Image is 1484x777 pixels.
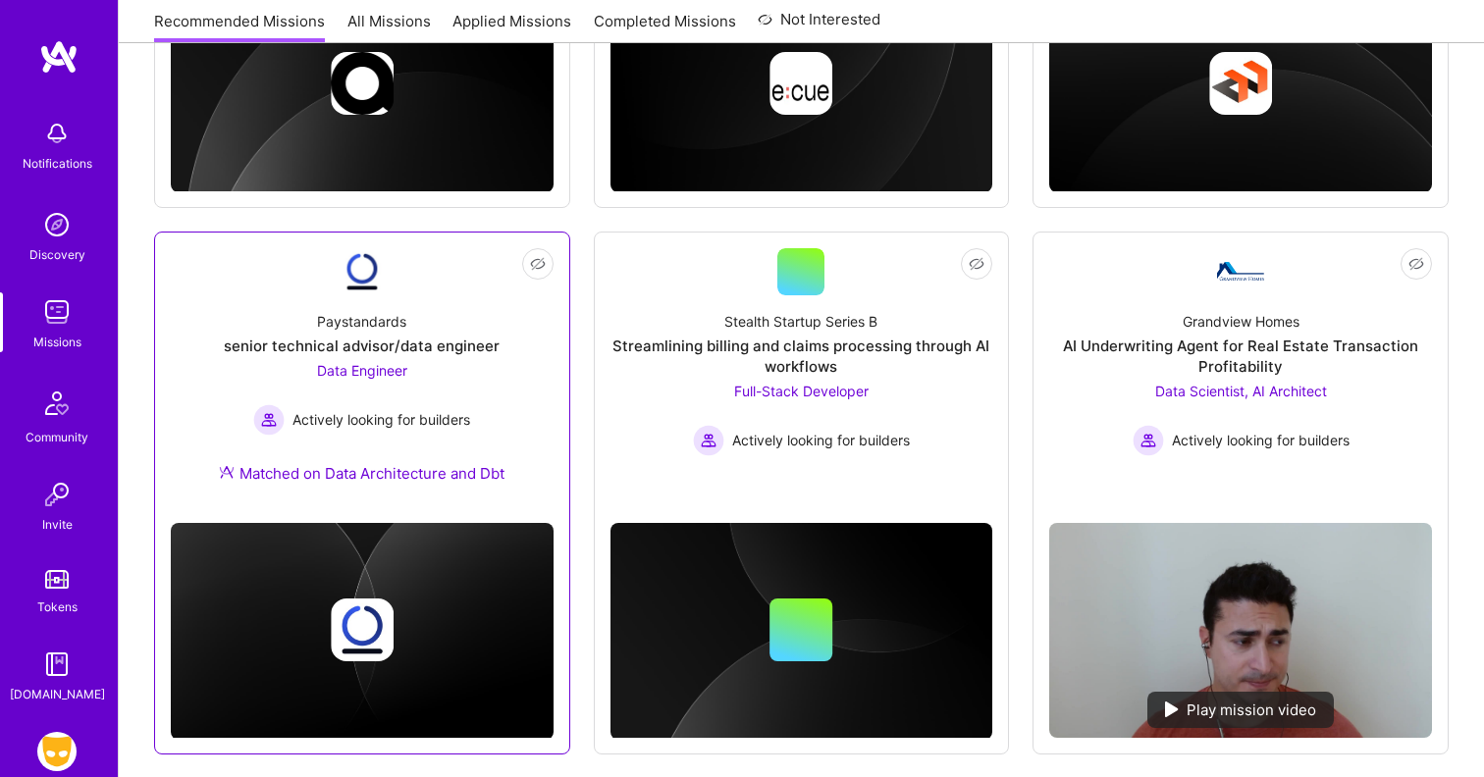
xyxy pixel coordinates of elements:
[37,475,77,514] img: Invite
[317,311,406,332] div: Paystandards
[693,425,724,456] img: Actively looking for builders
[37,732,77,771] img: Grindr: Data + FE + CyberSecurity + QA
[37,292,77,332] img: teamwork
[594,11,736,43] a: Completed Missions
[758,8,880,43] a: Not Interested
[331,598,394,661] img: Company logo
[42,514,73,535] div: Invite
[339,248,386,295] img: Company Logo
[23,153,92,174] div: Notifications
[37,114,77,153] img: bell
[171,248,554,507] a: Company LogoPaystandardssenior technical advisor/data engineerData Engineer Actively looking for ...
[732,430,910,450] span: Actively looking for builders
[219,464,235,480] img: Ateam Purple Icon
[610,523,993,740] img: cover
[171,523,554,740] img: cover
[37,205,77,244] img: discovery
[1049,523,1432,738] img: No Mission
[37,645,77,684] img: guide book
[610,248,993,486] a: Stealth Startup Series BStreamlining billing and claims processing through AI workflowsFull-Stack...
[734,383,869,399] span: Full-Stack Developer
[1155,383,1327,399] span: Data Scientist, AI Architect
[292,409,470,430] span: Actively looking for builders
[724,311,877,332] div: Stealth Startup Series B
[610,336,993,377] div: Streamlining billing and claims processing through AI workflows
[1147,692,1334,728] div: Play mission video
[530,256,546,272] i: icon EyeClosed
[452,11,571,43] a: Applied Missions
[1172,430,1350,450] span: Actively looking for builders
[253,404,285,436] img: Actively looking for builders
[32,732,81,771] a: Grindr: Data + FE + CyberSecurity + QA
[219,463,504,484] div: Matched on Data Architecture and Dbt
[969,256,984,272] i: icon EyeClosed
[331,52,394,115] img: Company logo
[154,11,325,43] a: Recommended Missions
[1183,311,1299,332] div: Grandview Homes
[39,39,79,75] img: logo
[45,570,69,589] img: tokens
[769,52,832,115] img: Company logo
[317,362,407,379] span: Data Engineer
[1408,256,1424,272] i: icon EyeClosed
[1165,701,1179,717] img: play
[224,336,500,356] div: senior technical advisor/data engineer
[1049,248,1432,507] a: Company LogoGrandview HomesAI Underwriting Agent for Real Estate Transaction ProfitabilityData Sc...
[1217,262,1264,280] img: Company Logo
[1049,336,1432,377] div: AI Underwriting Agent for Real Estate Transaction Profitability
[1133,425,1164,456] img: Actively looking for builders
[33,380,80,427] img: Community
[1209,52,1272,115] img: Company logo
[29,244,85,265] div: Discovery
[37,596,78,617] div: Tokens
[33,332,81,352] div: Missions
[26,427,88,447] div: Community
[10,684,105,704] div: [DOMAIN_NAME]
[347,11,431,43] a: All Missions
